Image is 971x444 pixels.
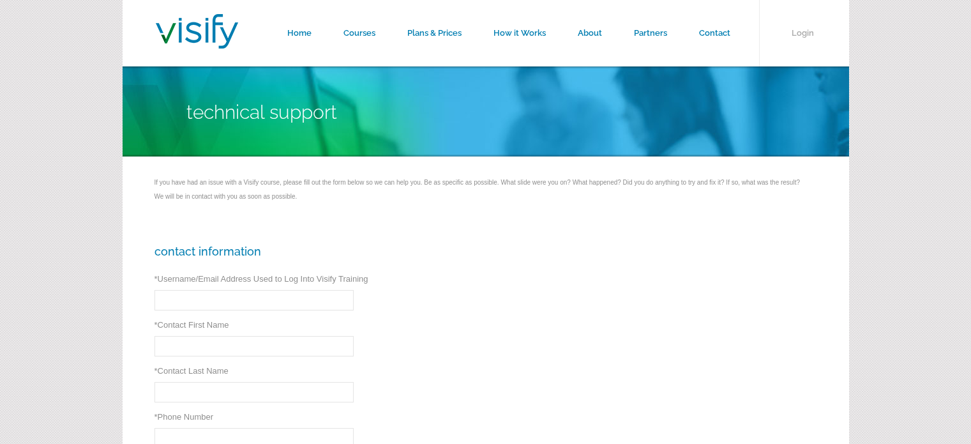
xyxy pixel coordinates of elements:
label: Contact Last Name [154,366,229,376]
img: Visify Training [156,14,238,49]
label: Contact First Name [154,320,229,330]
label: Phone Number [154,412,214,422]
div: If you have had an issue with a Visify course, please fill out the form below so we can help you.... [154,179,817,200]
label: Username/Email Address Used to Log Into Visify Training [154,274,368,284]
a: Visify Training [156,34,238,52]
h3: Contact Information [154,245,817,258]
span: Technical Support [186,101,337,123]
